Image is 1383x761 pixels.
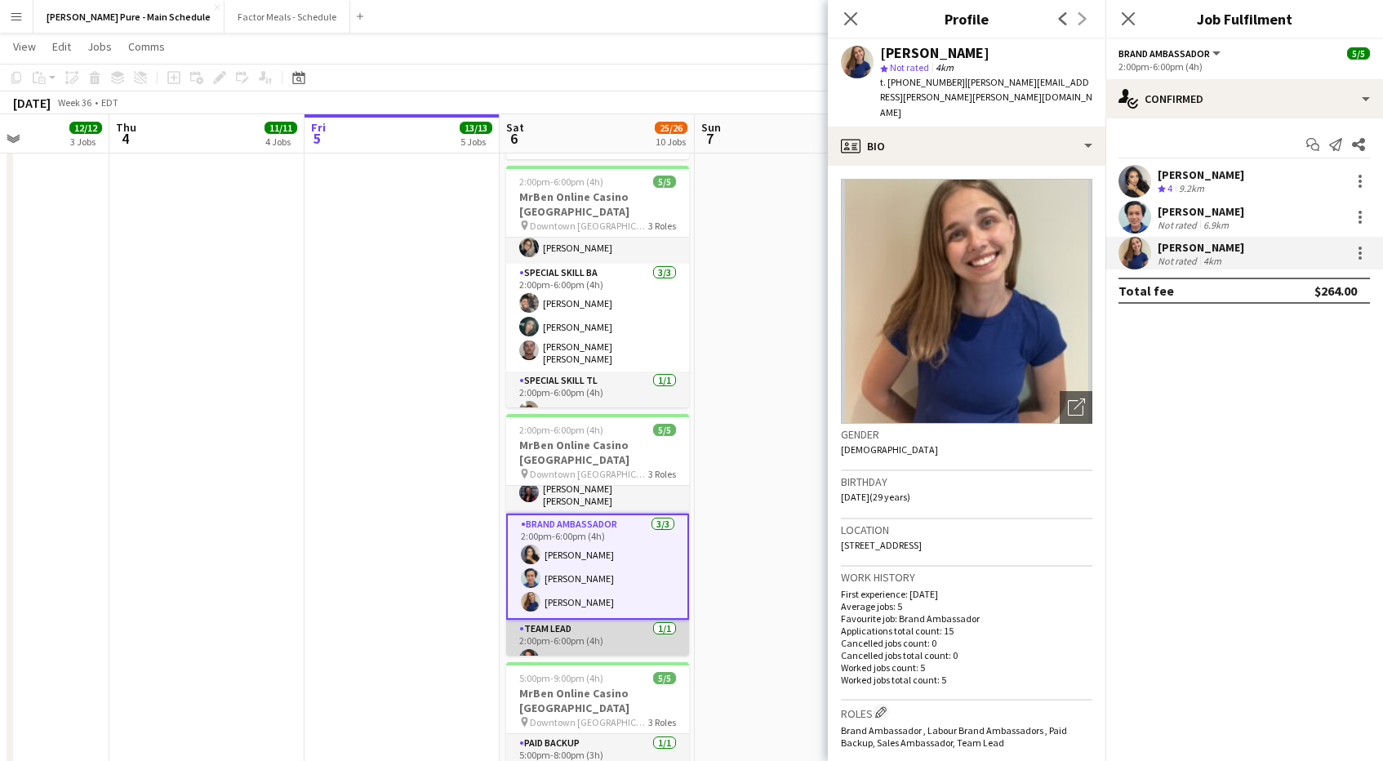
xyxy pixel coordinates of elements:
span: [DATE] (29 years) [841,491,910,503]
span: Downtown [GEOGRAPHIC_DATA] [530,220,648,232]
span: 7 [699,129,721,148]
span: Sun [701,120,721,135]
app-card-role: Special Skill BA3/32:00pm-6:00pm (4h)[PERSON_NAME][PERSON_NAME][PERSON_NAME] [PERSON_NAME] [506,264,689,372]
span: Downtown [GEOGRAPHIC_DATA] [530,716,648,728]
span: Sat [506,120,524,135]
p: Average jobs: 5 [841,600,1092,612]
span: 5/5 [653,672,676,684]
h3: Profile [828,8,1105,29]
span: 4 [1167,182,1172,194]
span: 5/5 [653,176,676,188]
span: 3 Roles [648,716,676,728]
span: 4 [113,129,136,148]
div: 5 Jobs [460,136,491,148]
h3: Birthday [841,474,1092,489]
h3: Work history [841,570,1092,585]
span: 13/13 [460,122,492,134]
h3: Gender [841,427,1092,442]
div: [DATE] [13,95,51,111]
div: Confirmed [1105,79,1383,118]
h3: Roles [841,704,1092,721]
span: Comms [128,39,165,54]
p: Worked jobs total count: 5 [841,674,1092,686]
div: [PERSON_NAME] [880,46,989,60]
app-card-role: Team Lead1/12:00pm-6:00pm (4h)[PERSON_NAME] [506,620,689,675]
span: 5 [309,129,326,148]
span: 3 Roles [648,220,676,232]
div: Not rated [1158,219,1200,231]
p: Worked jobs count: 5 [841,661,1092,674]
span: Brand Ambassador [1118,47,1210,60]
span: Week 36 [54,96,95,109]
h3: MrBen Online Casino [GEOGRAPHIC_DATA] [506,686,689,715]
h3: Location [841,523,1092,537]
button: Brand Ambassador [1118,47,1223,60]
div: [PERSON_NAME] [1158,240,1244,255]
span: 2:00pm-6:00pm (4h) [519,424,603,436]
div: Open photos pop-in [1060,391,1092,424]
span: Fri [311,120,326,135]
img: Crew avatar or photo [841,179,1092,424]
span: Edit [52,39,71,54]
p: Favourite job: Brand Ambassador [841,612,1092,625]
span: [STREET_ADDRESS] [841,539,922,551]
app-card-role: Special Skill TL1/12:00pm-6:00pm (4h)[PERSON_NAME] [506,372,689,427]
div: Not rated [1158,255,1200,267]
a: Comms [122,36,171,57]
div: [PERSON_NAME] [1158,167,1244,182]
div: 2:00pm-6:00pm (4h) [1118,60,1370,73]
span: 11/11 [265,122,297,134]
span: Not rated [890,61,929,73]
span: View [13,39,36,54]
span: | [PERSON_NAME][EMAIL_ADDRESS][PERSON_NAME][PERSON_NAME][DOMAIN_NAME] [880,76,1092,118]
span: 5/5 [653,424,676,436]
div: 6.9km [1200,219,1232,231]
span: Downtown [GEOGRAPHIC_DATA] [530,468,648,480]
app-job-card: 2:00pm-6:00pm (4h)5/5MrBen Online Casino [GEOGRAPHIC_DATA] Downtown [GEOGRAPHIC_DATA]3 RolesPaid ... [506,414,689,656]
span: t. [PHONE_NUMBER] [880,76,965,88]
div: 4km [1200,255,1225,267]
button: [PERSON_NAME] Pure - Main Schedule [33,1,225,33]
span: 4km [932,61,957,73]
div: EDT [101,96,118,109]
p: Cancelled jobs count: 0 [841,637,1092,649]
div: 4 Jobs [265,136,296,148]
span: 12/12 [69,122,102,134]
span: 25/26 [655,122,687,134]
a: Jobs [81,36,118,57]
p: First experience: [DATE] [841,588,1092,600]
p: Cancelled jobs total count: 0 [841,649,1092,661]
h3: MrBen Online Casino [GEOGRAPHIC_DATA] [506,189,689,219]
span: 2:00pm-6:00pm (4h) [519,176,603,188]
div: 3 Jobs [70,136,101,148]
span: Thu [116,120,136,135]
span: 5:00pm-9:00pm (4h) [519,672,603,684]
a: View [7,36,42,57]
h3: MrBen Online Casino [GEOGRAPHIC_DATA] [506,438,689,467]
div: [PERSON_NAME] [1158,204,1244,219]
div: Bio [828,127,1105,166]
span: Brand Ambassador , Labour Brand Ambassadors , Paid Backup, Sales Ambassador, Team Lead [841,724,1067,749]
h3: Job Fulfilment [1105,8,1383,29]
span: 5/5 [1347,47,1370,60]
app-card-role: Brand Ambassador3/32:00pm-6:00pm (4h)[PERSON_NAME][PERSON_NAME][PERSON_NAME] [506,514,689,620]
span: [DEMOGRAPHIC_DATA] [841,443,938,456]
div: Total fee [1118,283,1174,299]
a: Edit [46,36,78,57]
span: 6 [504,129,524,148]
span: Jobs [87,39,112,54]
div: 10 Jobs [656,136,687,148]
p: Applications total count: 15 [841,625,1092,637]
button: Factor Meals - Schedule [225,1,350,33]
span: 3 Roles [648,468,676,480]
div: 9.2km [1176,182,1207,196]
div: $264.00 [1314,283,1357,299]
app-job-card: 2:00pm-6:00pm (4h)5/5MrBen Online Casino [GEOGRAPHIC_DATA] Downtown [GEOGRAPHIC_DATA]3 RolesPaid ... [506,166,689,407]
